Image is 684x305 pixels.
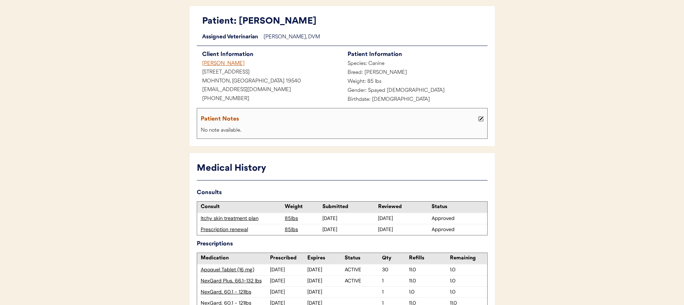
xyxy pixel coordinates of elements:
div: [STREET_ADDRESS] [197,68,342,77]
div: NexGard, 60.1 - 121lbs [201,288,270,296]
div: 11.0 [409,266,446,273]
div: Prescribed [270,255,307,262]
div: [DATE] [322,215,374,222]
div: Consults [197,188,488,198]
div: 1.0 [450,277,487,285]
div: No note available. [199,126,485,135]
div: [EMAIL_ADDRESS][DOMAIN_NAME] [197,86,342,95]
div: Breed: [PERSON_NAME] [342,69,488,78]
div: Patient Notes [201,114,476,124]
div: Itchy skin treatment plan [201,215,281,222]
div: Assigned Veterinarian [197,33,264,42]
div: 11.0 [409,277,446,285]
div: 30 [382,266,409,273]
div: [DATE] [270,277,307,285]
div: Patient Information [348,50,488,60]
div: NexGard Plus, 66.1-132 lbs [201,277,270,285]
div: Prescription renewal [201,226,281,233]
div: [DATE] [270,288,307,296]
div: [PERSON_NAME] [197,60,342,69]
div: MOHNTON, [GEOGRAPHIC_DATA] 19540 [197,77,342,86]
div: Weight [285,203,321,211]
div: Medication [201,255,270,262]
div: Client Information [202,50,342,60]
div: [DATE] [307,277,345,285]
div: Approved [432,215,484,222]
div: Submitted [322,203,374,211]
div: Reviewed [378,203,430,211]
div: 1.0 [450,288,487,296]
div: Weight: 85 lbs [342,78,488,86]
div: Qty [382,255,409,262]
div: Birthdate: [DEMOGRAPHIC_DATA] [342,95,488,104]
div: Medical History [197,162,488,175]
div: [DATE] [307,266,345,273]
div: Refills [409,255,446,262]
div: Status [345,255,382,262]
div: Remaining [450,255,487,262]
div: 1 [382,288,409,296]
div: Approved [432,226,484,233]
div: Species: Canine [342,60,488,69]
div: [DATE] [378,215,430,222]
div: [PERSON_NAME], DVM [264,33,488,42]
div: 85lbs [285,226,321,233]
div: [DATE] [307,288,345,296]
div: Patient: [PERSON_NAME] [202,15,488,28]
div: [PHONE_NUMBER] [197,95,342,104]
div: ACTIVE [345,277,382,285]
div: Gender: Spayed [DEMOGRAPHIC_DATA] [342,86,488,95]
div: 85lbs [285,215,321,222]
div: 1 [382,277,409,285]
div: [DATE] [378,226,430,233]
div: [DATE] [270,266,307,273]
div: ACTIVE [345,266,382,273]
div: Consult [201,203,281,211]
div: 1.0 [450,266,487,273]
div: Expires [307,255,345,262]
div: 1.0 [409,288,446,296]
div: Prescriptions [197,239,488,249]
div: Status [432,203,484,211]
div: Apoquel Tablet (16 mg) [201,266,270,273]
div: [DATE] [322,226,374,233]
